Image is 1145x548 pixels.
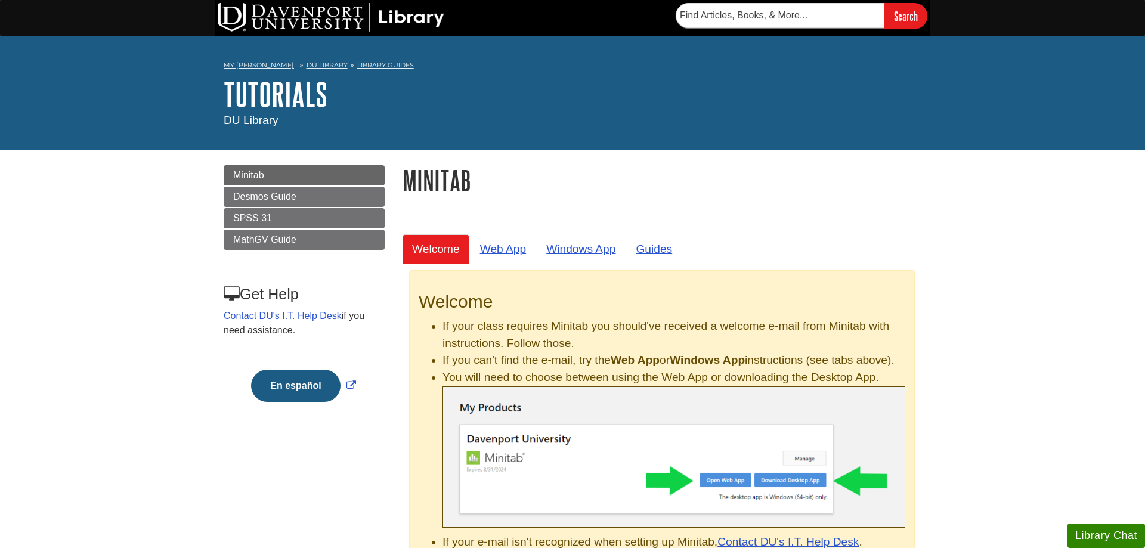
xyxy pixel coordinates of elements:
[471,234,536,264] a: Web App
[224,165,385,185] a: Minitab
[676,3,927,29] form: Searches DU Library's articles, books, and more
[442,369,905,528] li: You will need to choose between using the Web App or downloading the Desktop App.
[224,230,385,250] a: MathGV Guide
[1067,524,1145,548] button: Library Chat
[537,234,625,264] a: Windows App
[224,114,278,126] span: DU Library
[224,57,921,76] nav: breadcrumb
[442,386,905,528] img: Minitab .exe file finished downloaded
[670,354,745,366] b: Windows App
[233,170,264,180] span: Minitab
[403,234,469,264] a: Welcome
[357,61,414,69] a: Library Guides
[224,187,385,207] a: Desmos Guide
[626,234,682,264] a: Guides
[403,165,921,196] h1: Minitab
[676,3,884,28] input: Find Articles, Books, & More...
[717,535,859,548] a: Contact DU's I.T. Help Desk
[218,3,444,32] img: DU Library
[224,60,294,70] a: My [PERSON_NAME]
[884,3,927,29] input: Search
[442,352,905,369] li: If you can't find the e-mail, try the or instructions (see tabs above).
[224,76,327,113] a: Tutorials
[224,286,383,303] h3: Get Help
[442,318,905,352] li: If your class requires Minitab you should've received a welcome e-mail from Minitab with instruct...
[611,354,660,366] b: Web App
[233,191,296,202] span: Desmos Guide
[224,311,342,321] a: Contact DU's I.T. Help Desk
[233,234,296,244] span: MathGV Guide
[224,309,383,338] p: if you need assistance.
[307,61,348,69] a: DU Library
[233,213,272,223] span: SPSS 31
[419,292,905,312] h2: Welcome
[224,165,385,422] div: Guide Page Menu
[224,208,385,228] a: SPSS 31
[248,380,358,391] a: Link opens in new window
[251,370,340,402] button: En español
